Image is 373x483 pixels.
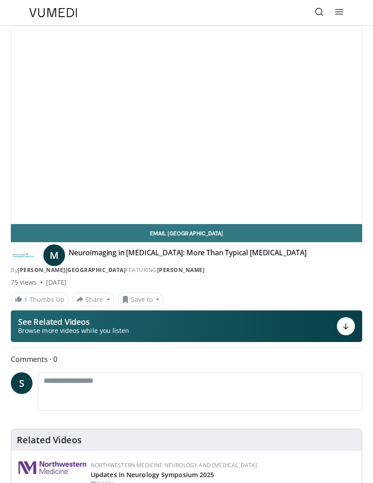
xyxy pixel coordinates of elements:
span: 75 views [11,278,37,287]
button: Save to [118,292,164,307]
video-js: Video Player [11,26,362,224]
button: Share [72,292,114,307]
span: 1 [24,295,28,304]
div: By FEATURING [11,266,362,274]
span: Comments 0 [11,353,362,365]
h4: Related Videos [17,435,82,445]
p: See Related Videos [18,317,129,326]
a: M [43,244,65,266]
div: [DATE] [46,278,66,287]
a: Email [GEOGRAPHIC_DATA] [11,224,362,242]
a: [PERSON_NAME][GEOGRAPHIC_DATA] [18,266,126,274]
img: VuMedi Logo [29,8,77,17]
a: Northwestern Medicine Neurology and [MEDICAL_DATA] [91,461,257,469]
a: 1 Thumbs Up [11,292,69,306]
img: 2a462fb6-9365-492a-ac79-3166a6f924d8.png.150x105_q85_autocrop_double_scale_upscale_version-0.2.jpg [19,461,86,474]
img: Lahey Hospital & Medical Center [11,248,36,263]
button: See Related Videos Browse more videos while you listen [11,310,362,342]
a: [PERSON_NAME] [157,266,205,274]
h4: Neuroimaging in [MEDICAL_DATA]: More Than Typical [MEDICAL_DATA] [69,248,307,263]
a: Updates in Neurology Symposium 2025 [91,470,214,479]
a: S [11,372,33,394]
span: Browse more videos while you listen [18,326,129,335]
